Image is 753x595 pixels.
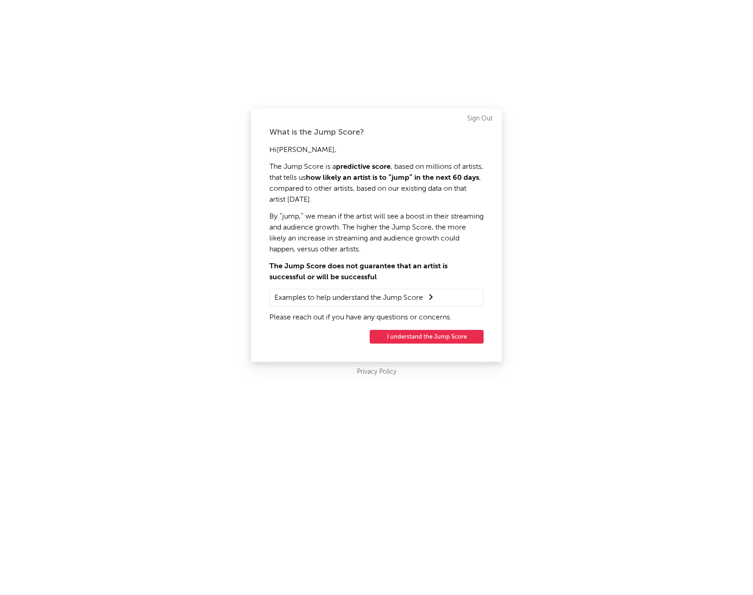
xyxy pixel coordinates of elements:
a: Privacy Policy [357,366,397,378]
strong: how likely an artist is to “jump” in the next 60 days [306,174,479,182]
summary: Examples to help understand the Jump Score [274,292,479,303]
p: Hi [PERSON_NAME] , [269,145,484,156]
div: What is the Jump Score? [269,127,484,138]
p: By “jump,” we mean if the artist will see a boost in their streaming and audience growth. The hig... [269,211,484,255]
p: Please reach out if you have any questions or concerns. [269,312,484,323]
a: Sign Out [467,113,493,124]
strong: predictive score [336,163,391,171]
strong: The Jump Score does not guarantee that an artist is successful or will be successful [269,263,448,281]
button: I understand the Jump Score [370,330,484,344]
p: The Jump Score is a , based on millions of artists, that tells us , compared to other artists, ba... [269,162,484,205]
